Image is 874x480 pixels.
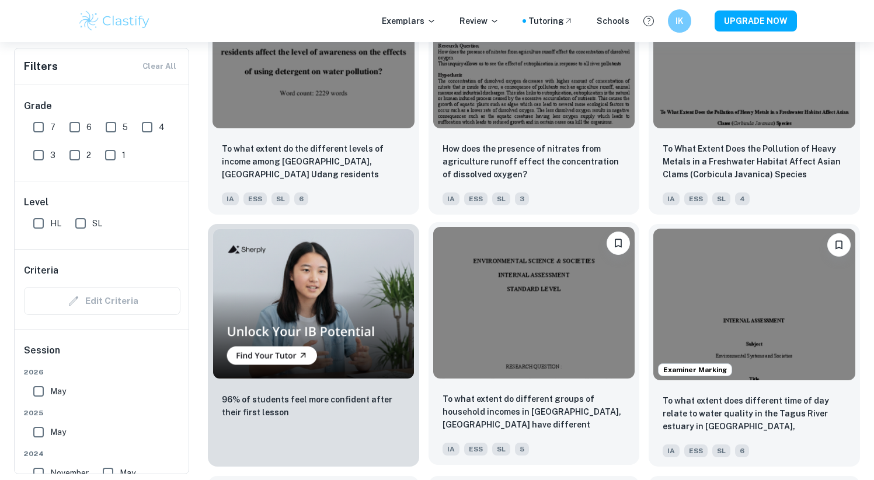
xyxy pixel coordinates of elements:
[684,192,708,205] span: ESS
[663,142,846,181] p: To What Extent Does the Pollution of Heavy Metals in a Freshwater Habitat Affect Asian Clams (Cor...
[24,344,180,367] h6: Session
[24,367,180,377] span: 2026
[712,444,730,457] span: SL
[86,149,91,162] span: 2
[673,15,686,27] h6: IK
[243,192,267,205] span: ESS
[663,394,846,434] p: To what extent does different time of day relate to water quality in the Tagus River estuary in L...
[443,192,459,205] span: IA
[607,232,630,255] button: Bookmark
[492,443,510,456] span: SL
[50,149,55,162] span: 3
[459,15,499,27] p: Review
[443,443,459,456] span: IA
[735,444,749,457] span: 6
[684,444,708,457] span: ESS
[50,426,66,439] span: May
[222,192,239,205] span: IA
[464,192,488,205] span: ESS
[122,149,126,162] span: 1
[50,467,89,479] span: November
[222,142,405,182] p: To what extent do the different levels of income among Jalan Hassan, Kampung Sungai Udang residen...
[663,192,680,205] span: IA
[50,217,61,230] span: HL
[528,15,573,27] a: Tutoring
[429,224,640,466] a: BookmarkTo what extent do different groups of household incomes in Kajang, Selangor have differen...
[24,195,180,209] h6: Level
[382,15,436,27] p: Exemplars
[639,11,659,31] button: Help and Feedback
[443,393,626,432] p: To what extent do different groups of household incomes in Kajang, Selangor have different awaren...
[120,467,135,479] span: May
[24,408,180,418] span: 2025
[222,393,405,419] p: 96% of students feel more confident after their first lesson
[433,227,635,378] img: ESS IA example thumbnail: To what extent do different groups of ho
[24,287,180,315] div: Criteria filters are unavailable when searching by topic
[492,192,510,205] span: SL
[24,449,180,459] span: 2024
[735,192,750,205] span: 4
[597,15,629,27] a: Schools
[294,192,308,205] span: 6
[663,444,680,457] span: IA
[659,365,732,375] span: Examiner Marking
[712,192,730,205] span: SL
[464,443,488,456] span: ESS
[827,233,851,257] button: Bookmark
[653,229,855,380] img: ESS IA example thumbnail: To what extent does different time of da
[24,264,58,278] h6: Criteria
[443,142,626,181] p: How does the presence of nitrates from agriculture runoff effect the concentration of dissolved o...
[208,224,419,466] a: Thumbnail96% of students feel more confident after their first lesson
[271,192,290,205] span: SL
[24,58,58,75] h6: Filters
[92,217,102,230] span: SL
[50,385,66,398] span: May
[123,121,128,134] span: 5
[50,121,55,134] span: 7
[515,192,529,205] span: 3
[515,443,529,456] span: 5
[159,121,165,134] span: 4
[78,9,152,33] img: Clastify logo
[668,9,691,33] button: IK
[86,121,92,134] span: 6
[24,99,180,113] h6: Grade
[213,229,415,379] img: Thumbnail
[649,224,860,466] a: Examiner MarkingBookmarkTo what extent does different time of day relate to water quality in the ...
[715,10,797,31] button: UPGRADE NOW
